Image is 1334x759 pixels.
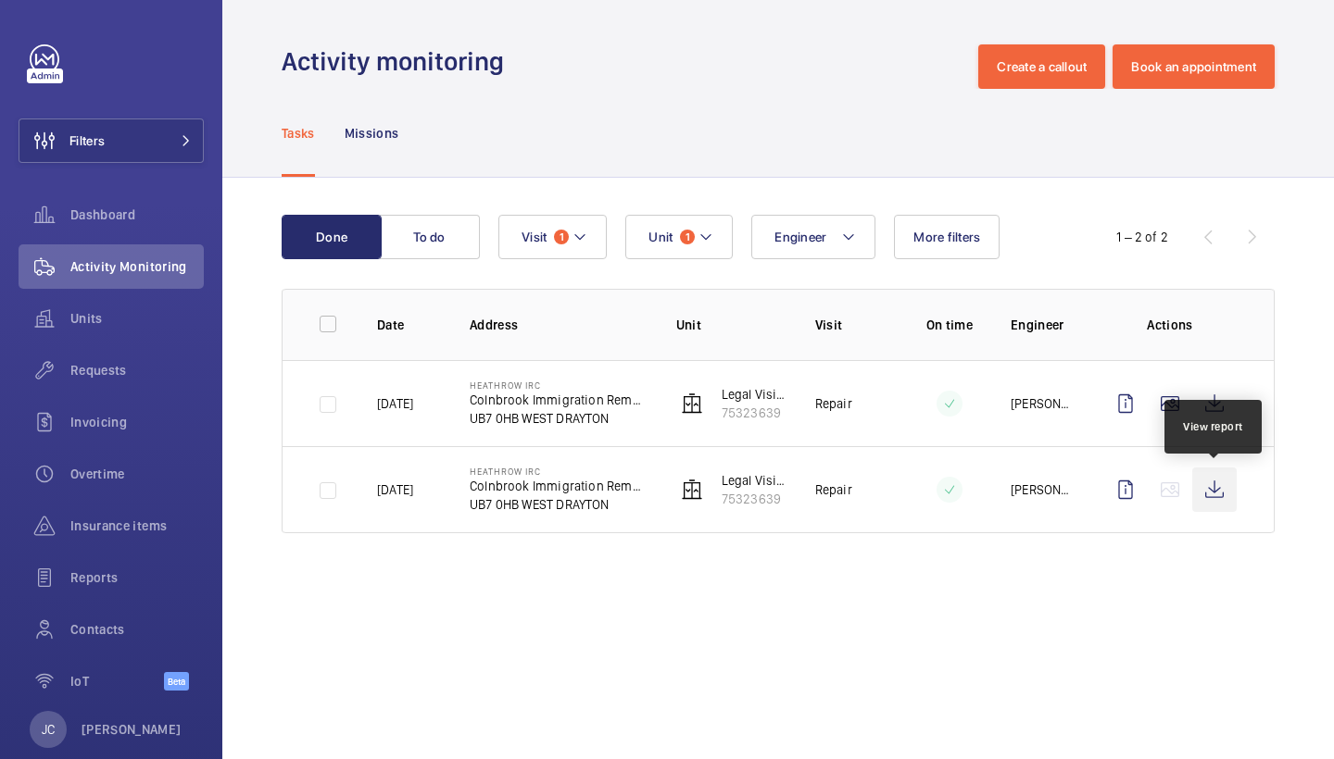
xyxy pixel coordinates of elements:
[815,394,852,413] p: Repair
[19,118,204,163] button: Filters
[380,215,480,259] button: To do
[722,385,786,404] p: Legal Visits- Lift 2 (3FLR)
[82,720,182,739] p: [PERSON_NAME]
[913,230,980,244] span: More filters
[70,257,204,276] span: Activity Monitoring
[774,230,826,244] span: Engineer
[680,230,695,244] span: 1
[70,672,164,691] span: IoT
[164,672,189,691] span: Beta
[676,316,786,334] p: Unit
[1183,418,1243,435] div: View report
[1011,316,1074,334] p: Engineer
[70,568,204,587] span: Reports
[1113,44,1275,89] button: Book an appointment
[722,404,786,422] p: 75323639
[1116,228,1168,246] div: 1 – 2 of 2
[377,480,413,499] p: [DATE]
[918,316,981,334] p: On time
[470,477,647,495] p: Colnbrook Immigration Removal Centre
[377,316,440,334] p: Date
[282,215,382,259] button: Done
[470,316,647,334] p: Address
[681,479,703,501] img: elevator.svg
[70,205,204,224] span: Dashboard
[70,309,204,328] span: Units
[70,516,204,535] span: Insurance items
[70,620,204,639] span: Contacts
[282,124,315,143] p: Tasks
[1011,480,1074,499] p: [PERSON_NAME]
[722,490,786,508] p: 75323639
[70,465,204,483] span: Overtime
[470,495,647,514] p: UB7 0HB WEST DRAYTON
[978,44,1105,89] button: Create a callout
[894,215,1000,259] button: More filters
[815,480,852,499] p: Repair
[345,124,399,143] p: Missions
[42,720,55,739] p: JC
[69,131,105,150] span: Filters
[470,409,647,428] p: UB7 0HB WEST DRAYTON
[377,394,413,413] p: [DATE]
[522,230,547,244] span: Visit
[282,44,515,79] h1: Activity monitoring
[625,215,733,259] button: Unit1
[722,471,786,490] p: Legal Visits- Lift 2 (3FLR)
[470,466,647,477] p: Heathrow IRC
[681,392,703,415] img: elevator.svg
[70,361,204,379] span: Requests
[470,379,647,391] p: Heathrow IRC
[1103,316,1237,334] p: Actions
[70,413,204,431] span: Invoicing
[751,215,875,259] button: Engineer
[815,316,888,334] p: Visit
[648,230,673,244] span: Unit
[1011,394,1074,413] p: [PERSON_NAME]
[470,391,647,409] p: Colnbrook Immigration Removal Centre
[554,230,569,244] span: 1
[498,215,607,259] button: Visit1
